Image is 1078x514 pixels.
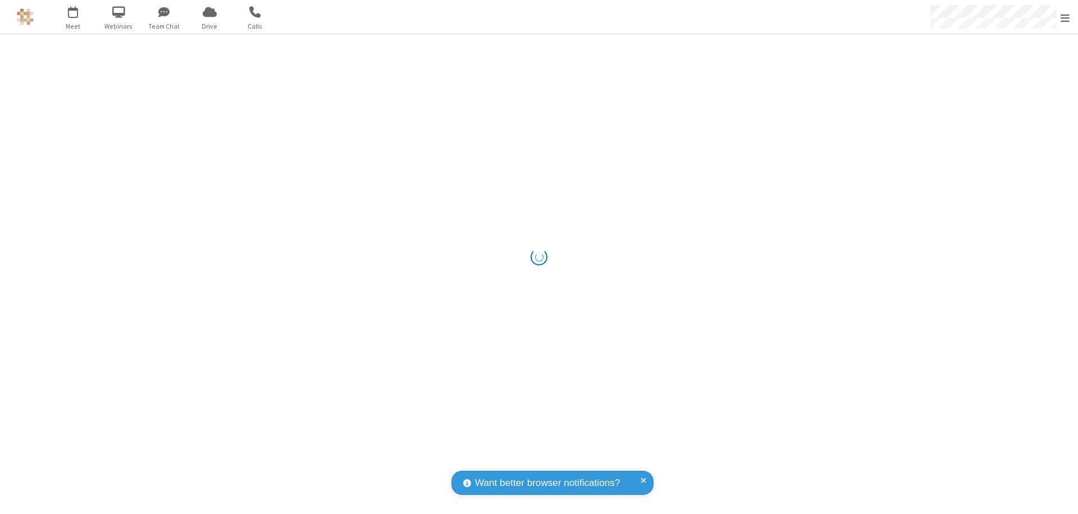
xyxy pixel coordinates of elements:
[17,8,34,25] img: QA Selenium DO NOT DELETE OR CHANGE
[475,476,620,490] span: Want better browser notifications?
[98,21,140,31] span: Webinars
[234,21,276,31] span: Calls
[143,21,185,31] span: Team Chat
[189,21,231,31] span: Drive
[52,21,94,31] span: Meet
